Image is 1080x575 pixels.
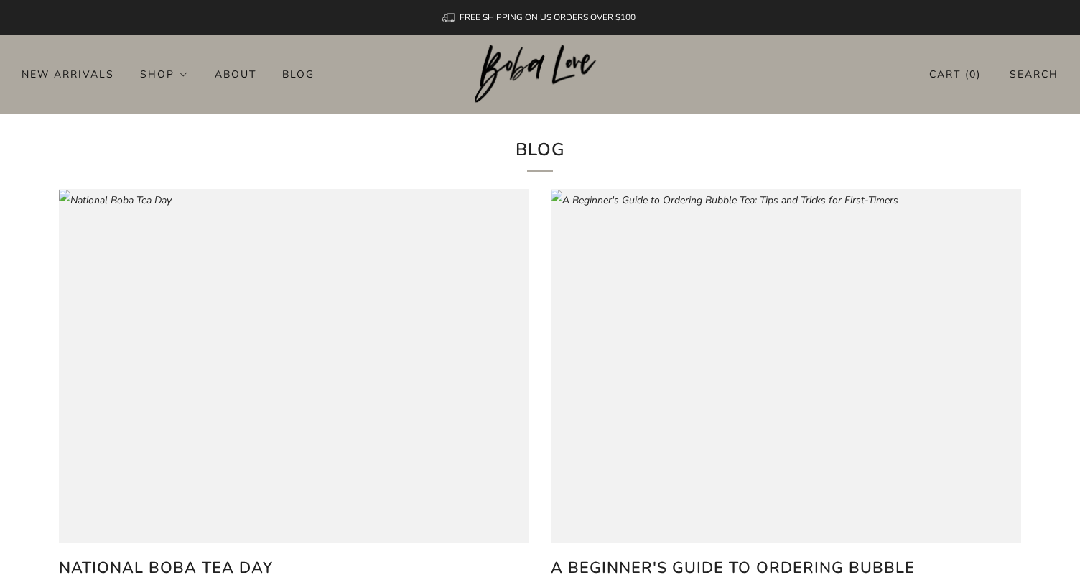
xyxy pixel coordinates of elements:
h1: Blog [303,136,777,172]
a: Blog [282,63,315,86]
items-count: 0 [969,68,977,81]
img: Boba Love [475,45,606,103]
a: Boba Love [475,45,606,104]
a: A Beginner's Guide to Ordering Bubble Tea: Tips and Tricks for First-Timers [551,189,1021,542]
a: Search [1010,63,1058,86]
a: About [215,63,256,86]
img: National Boba Tea Day [59,190,172,211]
a: New Arrivals [22,63,114,86]
a: Cart [929,63,981,86]
span: FREE SHIPPING ON US ORDERS OVER $100 [460,11,636,23]
a: Shop [140,63,189,86]
a: National Boba Tea Day [59,189,529,542]
img: A Beginner's Guide to Ordering Bubble Tea: Tips and Tricks for First-Timers [551,190,898,211]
